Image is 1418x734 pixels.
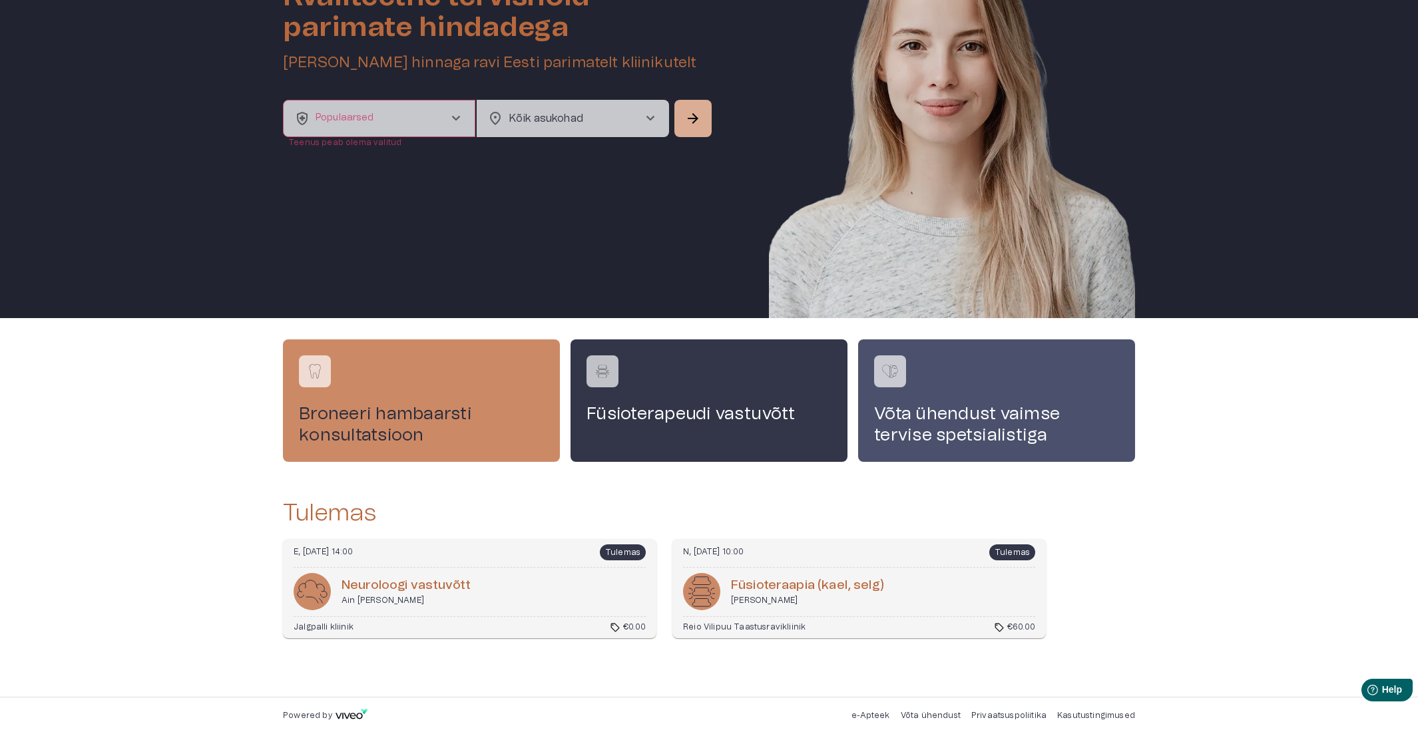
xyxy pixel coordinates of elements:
[874,403,1119,446] h4: Võta ühendust vaimse tervise spetsialistiga
[610,622,620,633] span: sell
[283,539,656,638] a: Navigate to booking details
[851,711,889,719] a: e-Apteek
[1007,622,1035,633] p: €60.00
[305,361,325,381] img: Broneeri hambaarsti konsultatsioon logo
[571,339,847,462] a: Navigate to service booking
[642,110,658,126] span: chevron_right
[674,100,712,137] button: Search
[1057,711,1135,719] a: Kasutustingimused
[901,710,961,721] p: Võta ühendust
[288,137,475,148] p: Teenus peab olema valitud
[587,403,831,425] h4: Füsioterapeudi vastuvõtt
[600,544,646,560] span: Tulemas
[342,577,471,595] h6: Neuroloogi vastuvõtt
[880,361,900,381] img: Võta ühendust vaimse tervise spetsialistiga logo
[731,577,884,595] h6: Fü­sioter­aapia (kael, selg)
[283,100,475,137] button: health_and_safetyPopulaarsedchevron_right
[509,110,621,126] p: Kõik asukohad
[342,595,471,606] p: Ain [PERSON_NAME]
[989,544,1035,560] span: Tulemas
[283,710,332,721] p: Powered by
[971,711,1047,719] a: Privaatsuspoliitika
[283,499,376,528] h2: Tulemas
[299,403,544,446] h4: Broneeri hambaarsti konsultatsioon
[487,110,503,126] span: location_on
[294,546,354,558] p: E, [DATE] 14:00
[294,110,310,126] span: health_and_safety
[316,111,374,125] p: Populaarsed
[448,110,464,126] span: chevron_right
[1314,673,1418,711] iframe: Help widget launcher
[683,622,806,633] p: Reio Vilipuu Taastusravikliinik
[592,361,612,381] img: Füsioterapeudi vastuvõtt logo
[858,339,1135,462] a: Navigate to service booking
[283,53,714,73] h5: [PERSON_NAME] hinnaga ravi Eesti parimatelt kliinikutelt
[623,622,646,633] p: €0.00
[685,110,701,126] span: arrow_forward
[672,539,1046,638] a: Navigate to booking details
[294,622,354,633] p: Jalgpalli kliinik
[731,595,884,606] p: [PERSON_NAME]
[683,546,744,558] p: N, [DATE] 10:00
[994,622,1005,633] span: sell
[283,339,560,462] a: Navigate to service booking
